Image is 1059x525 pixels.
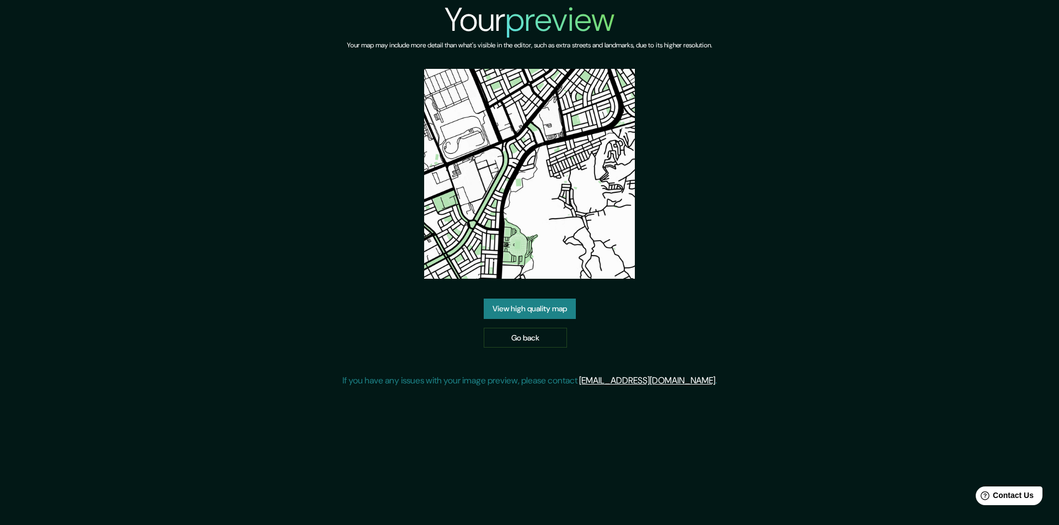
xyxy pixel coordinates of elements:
[347,40,712,51] h6: Your map may include more detail than what's visible in the editor, such as extra streets and lan...
[424,69,634,279] img: created-map-preview
[579,375,715,386] a: [EMAIL_ADDRESS][DOMAIN_NAME]
[484,328,567,348] a: Go back
[961,482,1047,513] iframe: Help widget launcher
[343,374,717,387] p: If you have any issues with your image preview, please contact .
[484,299,576,319] a: View high quality map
